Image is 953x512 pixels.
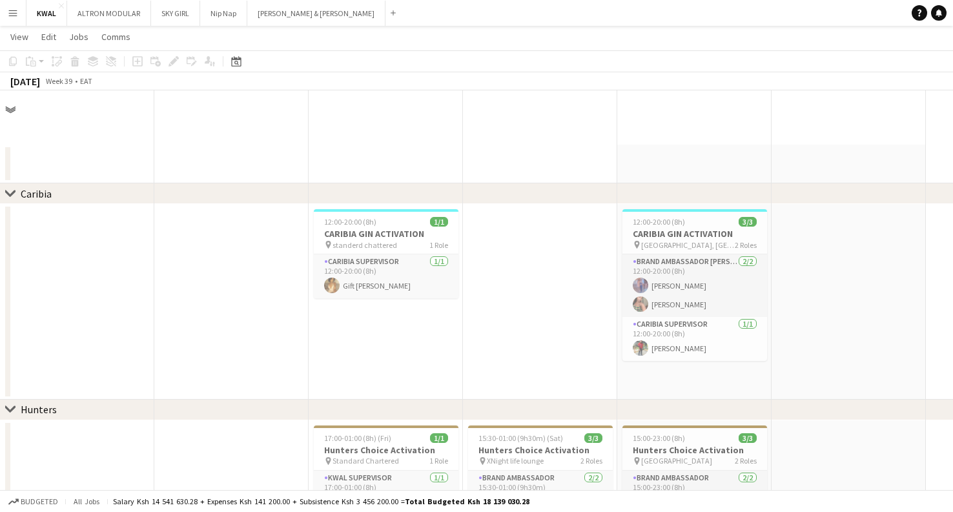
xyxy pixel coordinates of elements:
span: XNight life lounge [487,456,544,466]
button: Budgeted [6,495,60,509]
h3: Hunters Choice Activation [314,444,458,456]
div: Caribia [21,187,52,200]
button: SKY GIRL [151,1,200,26]
span: [GEOGRAPHIC_DATA], [GEOGRAPHIC_DATA] [641,240,735,250]
span: 15:00-23:00 (8h) [633,433,685,443]
button: [PERSON_NAME] & [PERSON_NAME] [247,1,385,26]
span: Week 39 [43,76,75,86]
h3: Hunters Choice Activation [622,444,767,456]
app-job-card: 12:00-20:00 (8h)1/1CARIBIA GIN ACTIVATION standerd chattered1 RoleCARIBIA SUPERVISOR1/112:00-20:0... [314,209,458,298]
app-job-card: 12:00-20:00 (8h)3/3CARIBIA GIN ACTIVATION [GEOGRAPHIC_DATA], [GEOGRAPHIC_DATA]2 RolesBrand Ambass... [622,209,767,361]
span: 1/1 [430,433,448,443]
span: Budgeted [21,497,58,506]
span: standerd chattered [333,240,397,250]
a: Edit [36,28,61,45]
a: Jobs [64,28,94,45]
h3: CARIBIA GIN ACTIVATION [314,228,458,240]
span: 15:30-01:00 (9h30m) (Sat) [478,433,563,443]
span: 2 Roles [580,456,602,466]
span: Comms [101,31,130,43]
app-card-role: CARIBIA SUPERVISOR1/112:00-20:00 (8h)Gift [PERSON_NAME] [314,254,458,298]
span: 3/3 [739,433,757,443]
h3: CARIBIA GIN ACTIVATION [622,228,767,240]
button: ALTRON MODULAR [67,1,151,26]
span: 17:00-01:00 (8h) (Fri) [324,433,391,443]
span: 12:00-20:00 (8h) [633,217,685,227]
app-card-role: CARIBIA SUPERVISOR1/112:00-20:00 (8h)[PERSON_NAME] [622,317,767,361]
button: Nip Nap [200,1,247,26]
span: All jobs [71,497,102,506]
a: View [5,28,34,45]
span: 1 Role [429,240,448,250]
button: KWAL [26,1,67,26]
span: View [10,31,28,43]
div: [DATE] [10,75,40,88]
span: [GEOGRAPHIC_DATA] [641,456,712,466]
a: Comms [96,28,136,45]
span: Standard Chartered [333,456,399,466]
app-card-role: Brand Ambassador [PERSON_NAME]2/212:00-20:00 (8h)[PERSON_NAME][PERSON_NAME] [622,254,767,317]
div: EAT [80,76,92,86]
span: 2 Roles [735,240,757,250]
span: 2 Roles [735,456,757,466]
span: Total Budgeted Ksh 18 139 030.28 [405,497,529,506]
span: 1 Role [429,456,448,466]
span: 12:00-20:00 (8h) [324,217,376,227]
span: Edit [41,31,56,43]
span: 3/3 [584,433,602,443]
span: 3/3 [739,217,757,227]
div: Hunters [21,403,57,416]
div: Salary Ksh 14 541 630.28 + Expenses Ksh 141 200.00 + Subsistence Ksh 3 456 200.00 = [113,497,529,506]
span: 1/1 [430,217,448,227]
h3: Hunters Choice Activation [468,444,613,456]
span: Jobs [69,31,88,43]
